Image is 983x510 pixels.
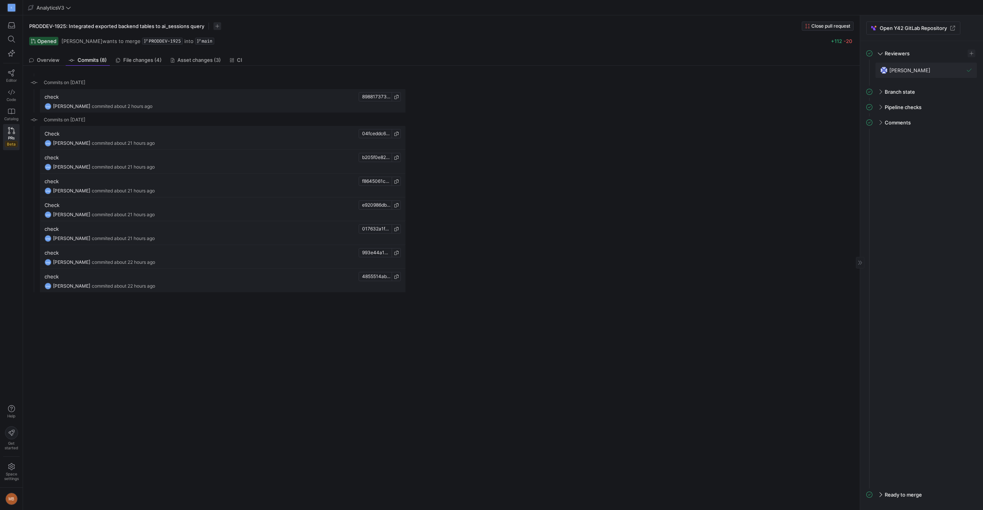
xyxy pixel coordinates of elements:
[6,78,17,83] span: Editor
[866,101,977,113] mat-expansion-panel-header: Pipeline checks
[5,441,18,450] span: Get started
[362,153,391,162] span: b205f0e823de85c03220162e04c1c6b004156dab
[184,38,194,44] span: into
[45,164,51,171] div: VVE
[44,80,85,85] span: Commits on [DATE]
[802,22,854,31] button: Close pull request
[885,104,922,110] span: Pipeline checks
[237,58,242,63] span: CI
[362,248,391,257] span: 993e44a19956d84b28f9398bdf09974d02e2fbce
[3,491,20,507] button: MB
[202,38,212,44] span: main
[362,129,391,138] span: 04fceddc6cff1cf903e59d5fc8ea443f4bf1ea0d
[37,58,60,63] span: Overview
[844,38,852,44] span: -20
[45,273,59,280] h4: check
[3,402,20,422] button: Help
[8,136,15,140] span: PRs
[45,94,59,100] h4: check
[92,236,155,241] span: commited about 21 hours ago
[92,188,155,194] span: commited about 21 hours ago
[831,38,842,44] span: +112
[3,1,20,14] a: S
[53,141,90,146] span: [PERSON_NAME]
[45,131,60,137] h4: Check
[4,116,18,121] span: Catalog
[885,89,915,95] span: Branch state
[866,63,977,86] div: Reviewers
[811,23,850,29] span: Close pull request
[880,25,947,31] span: Open Y42 GitLab Repository
[45,211,51,218] div: VVE
[45,140,51,147] div: VVE
[195,38,214,45] a: main
[866,47,977,60] mat-expansion-panel-header: Reviewers
[53,283,90,289] span: [PERSON_NAME]
[92,283,155,289] span: commited about 22 hours ago
[45,187,51,194] div: VVE
[44,117,85,123] span: Commits on [DATE]
[8,4,15,12] div: S
[61,38,103,44] span: [PERSON_NAME]
[866,116,977,129] mat-expansion-panel-header: Comments
[3,124,20,150] a: PRsBeta
[362,225,391,233] span: 017632a1f34d7a2dc1bbc3286166953adf56eb2d
[7,97,16,102] span: Code
[123,58,162,63] span: File changes (4)
[866,22,960,35] a: Open Y42 GitLab Repository
[362,201,391,209] span: e920986dbcb5a08542ffd51aaa697f700214b694
[4,472,19,481] span: Space settings
[45,250,59,256] h4: check
[7,414,16,418] span: Help
[885,119,911,126] span: Comments
[45,202,60,208] h4: Check
[53,236,90,241] span: [PERSON_NAME]
[362,272,391,281] span: 4855514ab5ee755744ae0ac27cc4340d0b6fce20
[53,164,90,170] span: [PERSON_NAME]
[45,235,51,242] div: VVE
[889,67,930,73] span: [PERSON_NAME]
[53,212,90,217] span: [PERSON_NAME]
[45,178,59,184] h4: check
[362,93,391,101] span: 898817373d7174cf9b6093d2c7704a2b099ef858
[3,105,20,124] a: Catalog
[37,38,56,44] span: Opened
[92,164,155,170] span: commited about 21 hours ago
[3,423,20,453] button: Getstarted
[362,177,391,185] span: f8645061c8788b39bfc881b8bf2733084d32f284
[5,141,18,147] span: Beta
[53,188,90,194] span: [PERSON_NAME]
[92,104,152,109] span: commited about 2 hours ago
[866,86,977,98] mat-expansion-panel-header: Branch state
[53,260,90,265] span: [PERSON_NAME]
[29,23,204,29] span: PRODDEV-1925: Integrated exported backend tables to ai_sessions query
[78,58,107,63] span: Commits (8)
[880,66,888,74] img: https://secure.gravatar.com/avatar/f6671cd2a05f07763c26b7c51498fb60cfaf2294cb7f5454d24a2f40f3e5ce...
[3,66,20,86] a: Editor
[5,493,18,505] div: MB
[92,212,155,217] span: commited about 21 hours ago
[53,104,90,109] span: [PERSON_NAME]
[92,260,155,265] span: commited about 22 hours ago
[3,86,20,105] a: Code
[61,38,141,44] span: wants to merge
[36,5,64,11] span: AnalyticsV3
[45,259,51,266] div: VVE
[885,492,922,498] span: Ready to merge
[26,3,73,13] button: AnalyticsV3
[45,103,51,110] div: VVE
[3,460,20,484] a: Spacesettings
[45,154,59,161] h4: check
[92,141,155,146] span: commited about 21 hours ago
[885,50,910,56] span: Reviewers
[866,488,977,501] mat-expansion-panel-header: Ready to merge
[45,226,59,232] h4: check
[142,38,183,45] a: PRODDEV-1925
[149,38,181,44] span: PRODDEV-1925
[177,58,221,63] span: Asset changes (3)
[45,283,51,290] div: VVE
